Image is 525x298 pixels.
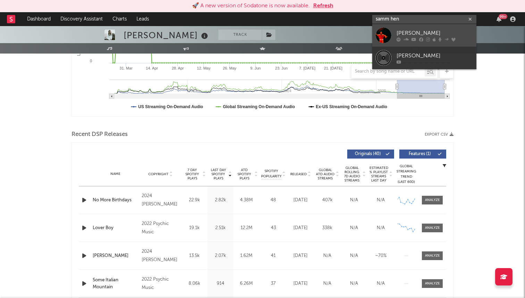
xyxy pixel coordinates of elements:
[425,132,453,137] button: Export CSV
[218,30,262,40] button: Track
[148,172,168,176] span: Copyright
[90,59,92,63] text: 0
[142,248,180,264] div: 2024 [PERSON_NAME]
[351,69,425,74] input: Search by song name or URL
[142,275,180,292] div: 2022 Psychic Music
[192,2,310,10] div: 🚀 A new version of Sodatone is now available.
[289,280,312,287] div: [DATE]
[223,104,295,109] text: Global Streaming On-Demand Audio
[342,225,366,232] div: N/A
[369,225,392,232] div: N/A
[404,152,436,156] span: Features ( 1 )
[316,252,339,259] div: N/A
[397,29,473,37] div: [PERSON_NAME]
[108,12,132,26] a: Charts
[399,150,446,159] button: Features(1)
[261,225,285,232] div: 43
[396,164,417,185] div: Global Streaming Trend (Last 60D)
[369,197,392,204] div: N/A
[209,280,232,287] div: 914
[56,12,108,26] a: Discovery Assistant
[369,252,392,259] div: ~ 70 %
[93,171,138,177] div: Name
[289,197,312,204] div: [DATE]
[124,30,210,41] div: [PERSON_NAME]
[93,252,138,259] a: [PERSON_NAME]
[183,168,201,180] span: 7 Day Spotify Plays
[313,2,333,10] button: Refresh
[316,168,335,180] span: Global ATD Audio Streams
[261,197,285,204] div: 48
[209,168,227,180] span: Last Day Spotify Plays
[76,11,81,56] text: Luminate Daily Streams
[22,12,56,26] a: Dashboard
[342,197,366,204] div: N/A
[316,280,339,287] div: N/A
[342,166,361,183] span: Global Rolling 7D Audio Streams
[289,252,312,259] div: [DATE]
[316,197,339,204] div: 407k
[235,225,258,232] div: 12.2M
[209,225,232,232] div: 2.51k
[183,225,206,232] div: 19.1k
[289,225,312,232] div: [DATE]
[93,225,138,232] a: Lover Boy
[93,197,138,204] a: No More Birthdays
[235,252,258,259] div: 1.62M
[183,280,206,287] div: 8.06k
[397,51,473,60] div: [PERSON_NAME]
[183,197,206,204] div: 22.9k
[372,47,476,69] a: [PERSON_NAME]
[497,16,501,22] button: 99+
[372,15,476,24] input: Search for artists
[261,252,285,259] div: 41
[352,152,384,156] span: Originals ( 40 )
[72,130,128,139] span: Recent DSP Releases
[369,280,392,287] div: N/A
[183,252,206,259] div: 13.5k
[316,104,387,109] text: Ex-US Streaming On-Demand Audio
[235,280,258,287] div: 6.26M
[142,220,180,236] div: 2022 Psychic Music
[372,24,476,47] a: [PERSON_NAME]
[347,150,394,159] button: Originals(40)
[342,252,366,259] div: N/A
[369,166,388,183] span: Estimated % Playlist Streams Last Day
[132,12,154,26] a: Leads
[261,280,285,287] div: 37
[93,277,138,290] a: Some Italian Mountain
[235,197,258,204] div: 4.38M
[290,172,307,176] span: Released
[209,252,232,259] div: 2.07k
[316,225,339,232] div: 338k
[209,197,232,204] div: 2.82k
[235,168,253,180] span: ATD Spotify Plays
[142,192,180,209] div: 2024 [PERSON_NAME]
[499,14,507,19] div: 99 +
[138,104,203,109] text: US Streaming On-Demand Audio
[342,280,366,287] div: N/A
[261,169,282,179] span: Spotify Popularity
